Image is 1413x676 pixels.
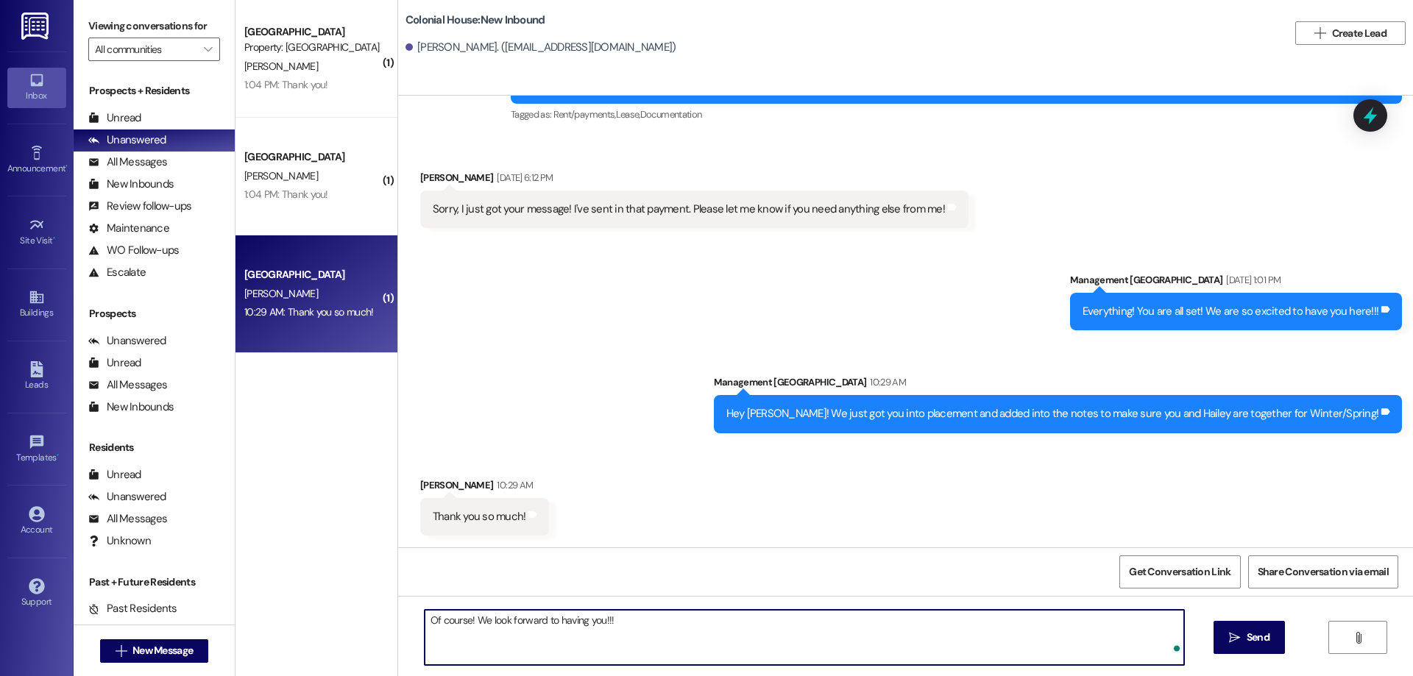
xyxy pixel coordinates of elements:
b: Colonial House: New Inbound [406,13,545,28]
div: 1:04 PM: Thank you! [244,78,328,91]
div: Unread [88,110,141,126]
span: Get Conversation Link [1129,564,1230,580]
span: [PERSON_NAME] [244,60,318,73]
div: All Messages [88,511,167,527]
div: Everything! You are all set! We are so excited to have you here!!! [1083,304,1379,319]
i:  [204,43,212,55]
span: • [57,450,59,460]
div: Residents [74,440,235,455]
label: Viewing conversations for [88,15,220,38]
div: [PERSON_NAME]. ([EMAIL_ADDRESS][DOMAIN_NAME]) [406,40,676,55]
div: Prospects [74,306,235,321]
div: [DATE] 6:12 PM [493,170,553,185]
div: 10:29 AM [493,477,533,493]
a: Account [7,502,66,541]
a: Support [7,574,66,613]
div: 10:29 AM: Thank you so much! [244,305,373,319]
span: Share Conversation via email [1258,564,1389,580]
img: ResiDesk Logo [21,13,52,40]
div: All Messages [88,377,167,393]
div: Prospects + Residents [74,83,235,99]
div: Property: [GEOGRAPHIC_DATA] [244,40,380,55]
i:  [1314,27,1325,39]
div: Tagged as: [511,104,1402,125]
a: Inbox [7,68,66,107]
div: [PERSON_NAME] [420,477,550,498]
button: Get Conversation Link [1119,555,1240,588]
span: Documentation [640,108,702,121]
span: [PERSON_NAME] [244,287,318,300]
div: [PERSON_NAME] [420,170,968,191]
button: Share Conversation via email [1248,555,1398,588]
div: [GEOGRAPHIC_DATA] [244,24,380,40]
span: • [53,233,55,243]
div: [GEOGRAPHIC_DATA] [244,267,380,282]
span: • [65,161,68,171]
div: All Messages [88,154,167,170]
div: Thank you so much! [433,509,526,524]
a: Site Visit • [7,213,66,252]
a: Leads [7,357,66,396]
i:  [116,645,127,657]
div: Maintenance [88,221,169,236]
span: Create Lead [1332,26,1387,41]
div: WO Follow-ups [88,243,179,258]
button: New Message [100,639,209,663]
button: Create Lead [1295,21,1406,45]
div: [GEOGRAPHIC_DATA] [244,149,380,165]
textarea: To enrich screen reader interactions, please activate Accessibility in Grammarly extension settings [425,610,1184,665]
div: Unknown [88,533,151,549]
span: New Message [132,643,193,658]
div: Hey [PERSON_NAME]! We just got you into placement and added into the notes to make sure you and H... [726,406,1379,421]
div: Unanswered [88,132,166,148]
button: Send [1214,621,1285,654]
div: Management [GEOGRAPHIC_DATA] [1070,272,1403,293]
div: Unanswered [88,489,166,505]
div: Escalate [88,265,146,280]
span: [PERSON_NAME] [244,169,318,182]
div: Review follow-ups [88,199,191,214]
div: Management [GEOGRAPHIC_DATA] [714,374,1403,395]
div: 10:29 AM [866,374,906,390]
span: Rent/payments , [553,108,616,121]
span: Lease , [616,108,640,121]
div: Unread [88,355,141,371]
div: Past + Future Residents [74,574,235,590]
div: Past Residents [88,601,177,616]
i:  [1229,632,1240,644]
div: Unanswered [88,333,166,349]
div: New Inbounds [88,177,174,192]
div: 1:04 PM: Thank you! [244,188,328,201]
i:  [1353,632,1364,644]
a: Buildings [7,285,66,324]
div: New Inbounds [88,399,174,415]
span: Send [1247,630,1269,645]
div: [DATE] 1:01 PM [1222,272,1281,288]
a: Templates • [7,430,66,469]
div: Unread [88,467,141,483]
input: All communities [95,38,196,61]
div: Sorry, I just got your message! I've sent in that payment. Please let me know if you need anythin... [433,202,945,217]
